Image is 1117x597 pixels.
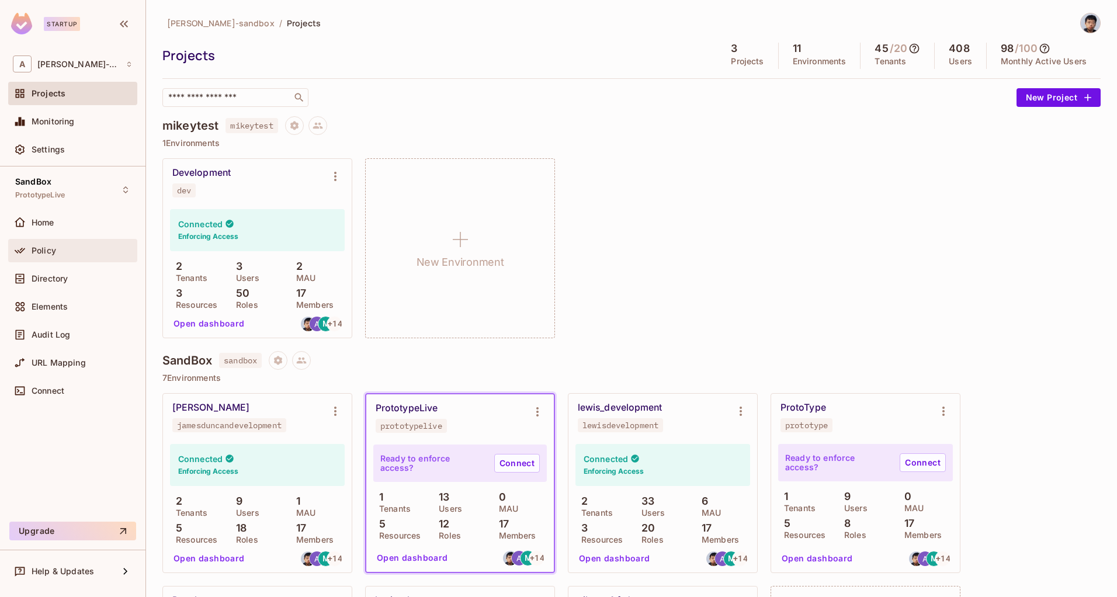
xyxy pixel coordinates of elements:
span: Project settings [269,357,287,368]
span: + 14 [530,554,544,562]
h4: mikeytest [162,119,218,133]
button: Environment settings [324,165,347,188]
span: M [525,554,532,562]
span: + 14 [328,320,342,328]
span: + 14 [936,554,950,563]
img: SReyMgAAAABJRU5ErkJggg== [11,13,32,34]
p: Tenants [170,273,207,283]
p: Roles [636,535,664,544]
p: 33 [636,495,654,507]
h5: 408 [949,43,969,54]
button: Environment settings [932,400,955,423]
p: 50 [230,287,249,299]
p: 1 [373,491,383,503]
p: 5 [170,522,182,534]
div: dev [177,186,191,195]
div: Startup [44,17,80,31]
p: Users [230,508,259,518]
p: Users [949,57,972,66]
h5: / 20 [890,43,907,54]
p: Ready to enforce access? [785,453,890,472]
p: 1 [778,491,788,502]
button: Open dashboard [169,549,249,568]
p: Users [636,508,665,518]
span: + 14 [733,554,747,563]
p: 18 [230,522,247,534]
a: Connect [494,454,540,473]
h4: Connected [178,453,223,464]
p: Users [838,504,868,513]
span: M [931,554,938,563]
span: [PERSON_NAME]-sandbox [167,18,275,29]
p: Roles [433,531,461,540]
p: Ready to enforce access? [380,454,485,473]
img: artem.jeman@trustflight.com [512,551,526,565]
h1: New Environment [417,254,504,271]
div: Projects [162,47,711,64]
div: PrototypeLive [376,402,438,414]
span: Project settings [285,122,304,133]
p: 7 Environments [162,373,1101,383]
p: 13 [433,491,449,503]
span: M [728,554,735,563]
img: artem.jeman@trustflight.com [310,551,324,566]
p: 0 [899,491,911,502]
p: 17 [290,287,306,299]
h6: Enforcing Access [178,466,238,477]
p: Tenants [373,504,411,513]
img: alexander.ip@trustflight.com [503,551,518,565]
p: Members [493,531,536,540]
p: Resources [170,535,217,544]
span: SandBox [15,177,51,186]
span: Settings [32,145,65,154]
button: Environment settings [526,400,549,424]
p: Projects [731,57,764,66]
span: Monitoring [32,117,75,126]
p: MAU [290,508,315,518]
p: Members [696,535,739,544]
p: 9 [838,491,851,502]
p: 17 [696,522,712,534]
p: Resources [170,300,217,310]
img: alexander.ip@trustflight.com [301,317,315,331]
h6: Enforcing Access [178,231,238,242]
span: Policy [32,246,56,255]
p: 1 Environments [162,138,1101,148]
img: artem.jeman@trustflight.com [918,551,932,566]
h5: / 100 [1015,43,1038,54]
p: 17 [493,518,509,530]
p: Environments [793,57,847,66]
p: MAU [696,508,721,518]
span: mikeytest [226,118,277,133]
span: PrototypeLive [15,190,65,200]
span: Home [32,218,54,227]
img: Alexander Ip [1081,13,1100,33]
p: Users [230,273,259,283]
button: Open dashboard [777,549,858,568]
div: lewisdevelopment [582,421,658,430]
img: artem.jeman@trustflight.com [310,317,324,331]
div: prototypelive [380,421,442,431]
div: ProtoType [780,402,826,414]
h5: 3 [731,43,737,54]
p: 5 [373,518,386,530]
button: Upgrade [9,522,136,540]
p: 3 [575,522,588,534]
img: alexander.ip@trustflight.com [301,551,315,566]
p: Roles [838,530,866,540]
p: MAU [493,504,518,513]
button: New Project [1017,88,1101,107]
div: jamesduncandevelopment [177,421,282,430]
p: Resources [778,530,825,540]
span: A [13,55,32,72]
p: Tenants [778,504,816,513]
img: alexander.ip@trustflight.com [706,551,721,566]
p: 5 [778,518,790,529]
p: 2 [290,261,303,272]
h5: 11 [793,43,801,54]
h4: Connected [584,453,628,464]
p: Users [433,504,462,513]
p: Resources [373,531,421,540]
div: prototype [785,421,828,430]
span: M [322,554,329,563]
